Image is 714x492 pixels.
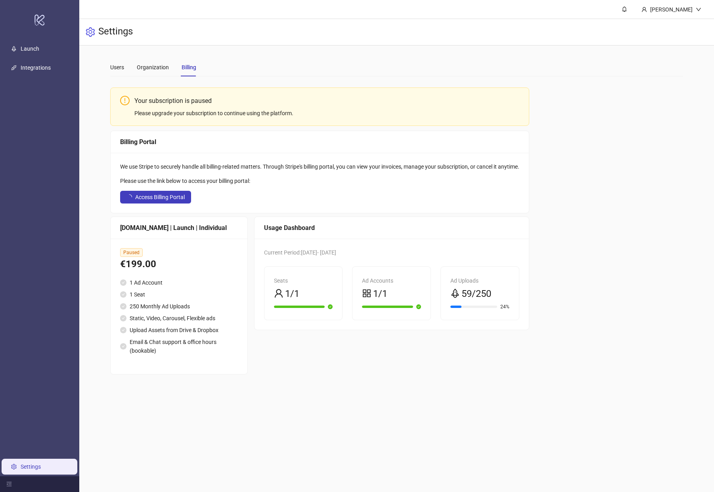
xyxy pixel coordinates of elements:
[120,279,126,286] span: check-circle
[125,193,133,201] span: loading
[86,27,95,37] span: setting
[362,289,371,298] span: appstore
[120,326,238,334] li: Upload Assets from Drive & Dropbox
[137,63,169,72] div: Organization
[362,276,421,285] div: Ad Accounts
[120,248,143,257] span: Paused
[500,304,509,309] span: 24%
[98,25,133,39] h3: Settings
[264,249,336,256] span: Current Period: [DATE] - [DATE]
[285,287,299,302] span: 1/1
[274,289,283,298] span: user
[120,314,238,323] li: Static, Video, Carousel, Flexible ads
[110,63,124,72] div: Users
[134,96,519,106] div: Your subscription is paused
[120,303,126,310] span: check-circle
[450,276,509,285] div: Ad Uploads
[21,464,41,470] a: Settings
[120,162,519,171] div: We use Stripe to securely handle all billing-related matters. Through Stripe's billing portal, yo...
[120,302,238,311] li: 250 Monthly Ad Uploads
[120,291,126,298] span: check-circle
[622,6,627,12] span: bell
[6,481,12,487] span: menu-fold
[135,194,185,200] span: Access Billing Portal
[120,338,238,355] li: Email & Chat support & office hours (bookable)
[182,63,196,72] div: Billing
[120,343,126,350] span: check-circle
[120,177,519,185] div: Please use the link below to access your billing portal:
[21,46,39,52] a: Launch
[647,5,696,14] div: [PERSON_NAME]
[264,223,519,233] div: Usage Dashboard
[120,315,126,321] span: check-circle
[120,290,238,299] li: 1 Seat
[641,7,647,12] span: user
[21,65,51,71] a: Integrations
[373,287,387,302] span: 1/1
[416,304,421,309] span: check-circle
[120,278,238,287] li: 1 Ad Account
[696,7,701,12] span: down
[134,109,519,118] div: Please upgrade your subscription to continue using the platform.
[274,276,333,285] div: Seats
[120,257,238,272] div: €199.00
[120,327,126,333] span: check-circle
[120,137,519,147] div: Billing Portal
[120,223,238,233] div: [DOMAIN_NAME] | Launch | Individual
[461,287,491,302] span: 59/250
[120,191,191,203] button: Access Billing Portal
[450,289,460,298] span: rocket
[120,96,130,105] span: exclamation-circle
[328,304,333,309] span: check-circle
